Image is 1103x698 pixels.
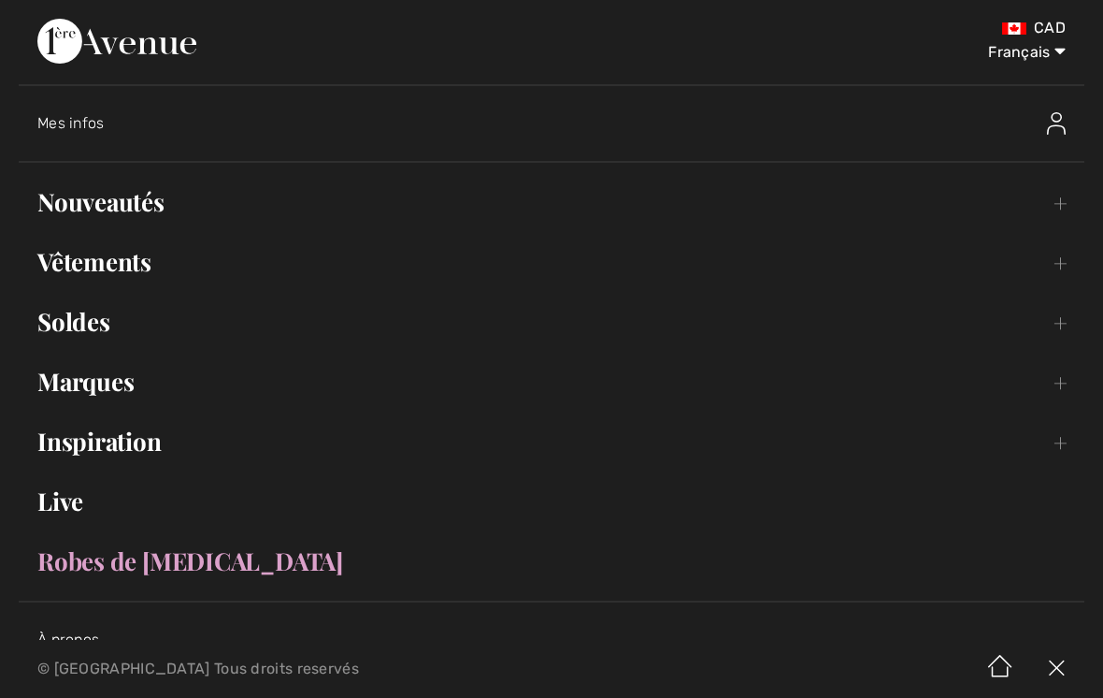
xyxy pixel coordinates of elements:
img: Mes infos [1047,112,1066,135]
a: Robes de [MEDICAL_DATA] [19,541,1084,582]
a: Soldes [19,301,1084,342]
a: À propos [37,631,99,648]
img: 1ère Avenue [37,19,196,64]
a: Mes infosMes infos [37,94,1084,153]
span: Mes infos [37,114,105,132]
a: Inspiration [19,421,1084,462]
a: Nouveautés [19,182,1084,223]
img: X [1028,640,1084,698]
a: Marques [19,361,1084,402]
a: Vêtements [19,241,1084,283]
div: CAD [649,19,1066,37]
img: Accueil [972,640,1028,698]
p: © [GEOGRAPHIC_DATA] Tous droits reservés [37,662,648,676]
a: Live [19,481,1084,522]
